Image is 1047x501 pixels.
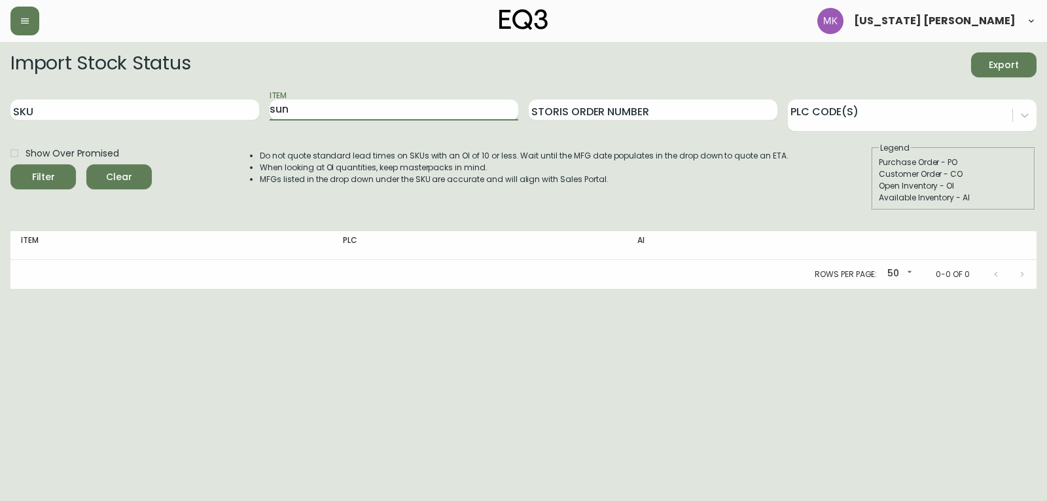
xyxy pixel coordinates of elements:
li: When looking at OI quantities, keep masterpacks in mind. [260,162,789,174]
img: logo [499,9,548,30]
button: Filter [10,164,76,189]
th: Item [10,231,332,260]
span: Export [982,57,1026,73]
div: Available Inventory - AI [879,192,1028,204]
li: Do not quote standard lead times on SKUs with an OI of 10 or less. Wait until the MFG date popula... [260,150,789,162]
span: [US_STATE] [PERSON_NAME] [854,16,1016,26]
div: 50 [882,263,915,285]
li: MFGs listed in the drop down under the SKU are accurate and will align with Sales Portal. [260,174,789,185]
h2: Import Stock Status [10,52,190,77]
div: Purchase Order - PO [879,157,1028,168]
div: Open Inventory - OI [879,180,1028,192]
th: PLC [332,231,627,260]
button: Export [971,52,1037,77]
span: Show Over Promised [26,147,119,160]
img: ea5e0531d3ed94391639a5d1768dbd68 [817,8,843,34]
th: AI [627,231,862,260]
legend: Legend [879,142,911,154]
span: Clear [97,169,141,185]
p: Rows per page: [815,269,877,280]
div: Customer Order - CO [879,168,1028,180]
p: 0-0 of 0 [936,269,970,280]
button: Clear [86,164,152,189]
